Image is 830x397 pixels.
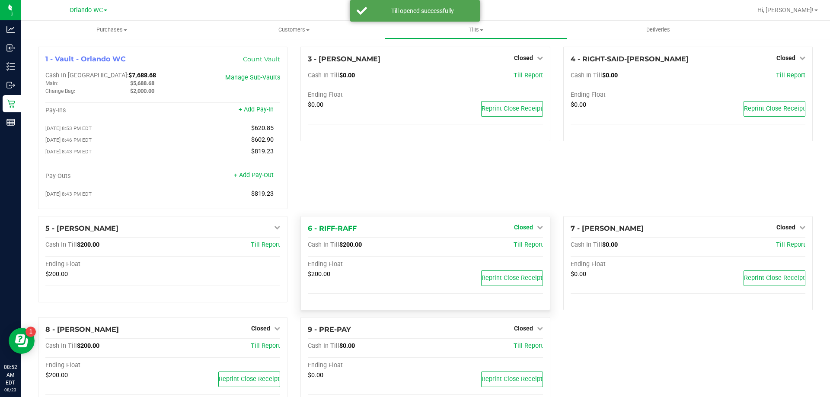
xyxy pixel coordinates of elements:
[4,363,17,387] p: 08:52 AM EDT
[26,327,36,337] iframe: Resource center unread badge
[339,241,362,248] span: $200.00
[251,148,274,155] span: $819.23
[77,342,99,349] span: $200.00
[251,124,274,132] span: $620.85
[372,6,473,15] div: Till opened successfully
[45,125,92,131] span: [DATE] 8:53 PM EDT
[308,55,380,63] span: 3 - [PERSON_NAME]
[482,375,543,383] span: Reprint Close Receipt
[130,80,154,86] span: $5,688.68
[203,26,384,34] span: Customers
[308,362,425,369] div: Ending Float
[45,149,92,155] span: [DATE] 8:43 PM EDT
[757,6,814,13] span: Hi, [PERSON_NAME]!
[45,137,92,143] span: [DATE] 8:46 PM EDT
[308,91,425,99] div: Ending Float
[744,274,805,282] span: Reprint Close Receipt
[225,74,280,81] a: Manage Sub-Vaults
[571,72,602,79] span: Cash In Till
[21,26,203,34] span: Purchases
[602,241,618,248] span: $0.00
[45,372,68,379] span: $200.00
[776,224,795,231] span: Closed
[45,342,77,349] span: Cash In Till
[481,270,543,286] button: Reprint Close Receipt
[776,241,805,248] span: Till Report
[45,241,77,248] span: Cash In Till
[385,21,567,39] a: Tills
[308,101,323,108] span: $0.00
[571,270,586,278] span: $0.00
[6,99,15,108] inline-svg: Retail
[744,270,805,286] button: Reprint Close Receipt
[514,54,533,61] span: Closed
[571,224,644,232] span: 7 - [PERSON_NAME]
[128,72,156,79] span: $7,688.68
[251,325,270,332] span: Closed
[571,91,688,99] div: Ending Float
[251,190,274,197] span: $819.23
[308,72,339,79] span: Cash In Till
[6,118,15,127] inline-svg: Reports
[385,26,566,34] span: Tills
[308,325,351,333] span: 9 - PRE-PAY
[45,270,68,278] span: $200.00
[744,105,805,112] span: Reprint Close Receipt
[481,372,543,387] button: Reprint Close Receipt
[130,88,154,94] span: $2,000.00
[571,55,689,63] span: 4 - RIGHT-SAID-[PERSON_NAME]
[571,241,602,248] span: Cash In Till
[251,136,274,143] span: $602.90
[251,241,280,248] a: Till Report
[218,372,280,387] button: Reprint Close Receipt
[45,107,163,114] div: Pay-Ins
[308,224,357,232] span: 6 - RIFF-RAFF
[571,101,586,108] span: $0.00
[239,106,274,113] a: + Add Pay-In
[776,72,805,79] a: Till Report
[571,260,688,268] div: Ending Float
[567,21,749,39] a: Deliveries
[9,328,35,354] iframe: Resource center
[744,101,805,117] button: Reprint Close Receipt
[45,191,92,197] span: [DATE] 8:43 PM EDT
[6,62,15,71] inline-svg: Inventory
[251,342,280,349] a: Till Report
[21,21,203,39] a: Purchases
[243,55,280,63] a: Count Vault
[635,26,682,34] span: Deliveries
[339,342,355,349] span: $0.00
[6,81,15,89] inline-svg: Outbound
[602,72,618,79] span: $0.00
[4,387,17,393] p: 08/23
[482,274,543,282] span: Reprint Close Receipt
[45,362,163,369] div: Ending Float
[45,325,119,333] span: 8 - [PERSON_NAME]
[482,105,543,112] span: Reprint Close Receipt
[514,241,543,248] a: Till Report
[776,54,795,61] span: Closed
[234,172,274,179] a: + Add Pay-Out
[6,25,15,34] inline-svg: Analytics
[514,72,543,79] a: Till Report
[45,88,75,94] span: Change Bag:
[45,224,118,232] span: 5 - [PERSON_NAME]
[339,72,355,79] span: $0.00
[45,80,58,86] span: Main:
[308,342,339,349] span: Cash In Till
[6,44,15,52] inline-svg: Inbound
[70,6,103,14] span: Orlando WC
[45,260,163,268] div: Ending Float
[308,241,339,248] span: Cash In Till
[481,101,543,117] button: Reprint Close Receipt
[308,260,425,268] div: Ending Float
[45,55,126,63] span: 1 - Vault - Orlando WC
[514,342,543,349] a: Till Report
